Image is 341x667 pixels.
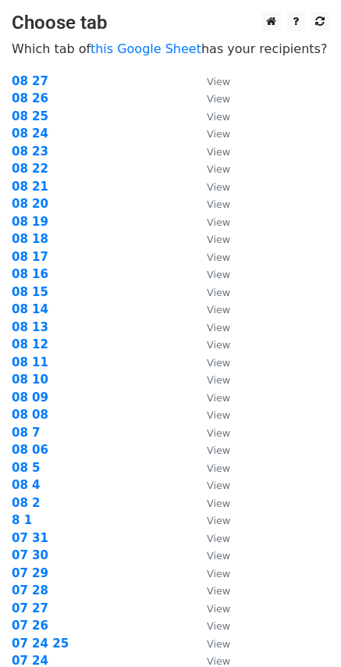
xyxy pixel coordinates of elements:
[191,637,230,651] a: View
[12,426,41,440] a: 08 7
[191,478,230,492] a: View
[207,533,230,544] small: View
[191,373,230,387] a: View
[12,513,32,527] a: 8 1
[207,409,230,421] small: View
[207,216,230,228] small: View
[12,162,48,176] a: 08 22
[191,197,230,211] a: View
[12,267,48,281] strong: 08 16
[12,601,48,615] a: 07 27
[12,302,48,316] a: 08 14
[191,267,230,281] a: View
[207,146,230,158] small: View
[191,461,230,475] a: View
[207,181,230,193] small: View
[12,250,48,264] a: 08 17
[207,339,230,351] small: View
[191,548,230,562] a: View
[207,287,230,298] small: View
[12,180,48,194] a: 08 21
[12,355,48,369] a: 08 11
[207,655,230,667] small: View
[191,91,230,105] a: View
[191,144,230,159] a: View
[91,41,201,56] a: this Google Sheet
[207,163,230,175] small: View
[207,620,230,632] small: View
[12,144,48,159] a: 08 23
[12,478,41,492] a: 08 4
[207,111,230,123] small: View
[12,566,48,580] a: 07 29
[207,515,230,526] small: View
[191,250,230,264] a: View
[12,232,48,246] a: 08 18
[191,215,230,229] a: View
[207,585,230,597] small: View
[191,337,230,351] a: View
[12,583,48,597] a: 07 28
[191,391,230,405] a: View
[12,91,48,105] strong: 08 26
[12,373,48,387] a: 08 10
[12,12,329,34] h3: Choose tab
[12,531,48,545] a: 07 31
[207,234,230,245] small: View
[207,603,230,615] small: View
[207,93,230,105] small: View
[191,320,230,334] a: View
[207,444,230,456] small: View
[207,357,230,369] small: View
[12,197,48,211] a: 08 20
[207,392,230,404] small: View
[191,232,230,246] a: View
[12,41,329,57] p: Which tab of has your recipients?
[12,619,48,633] a: 07 26
[12,637,69,651] a: 07 24 25
[12,408,48,422] a: 08 08
[207,462,230,474] small: View
[191,180,230,194] a: View
[12,215,48,229] a: 08 19
[12,285,48,299] a: 08 15
[191,601,230,615] a: View
[12,109,48,123] a: 08 25
[12,496,41,510] strong: 08 2
[191,127,230,141] a: View
[207,374,230,386] small: View
[12,391,48,405] a: 08 09
[191,619,230,633] a: View
[191,355,230,369] a: View
[191,426,230,440] a: View
[12,74,48,88] a: 08 27
[12,443,48,457] a: 08 06
[207,498,230,509] small: View
[191,513,230,527] a: View
[191,531,230,545] a: View
[12,127,48,141] a: 08 24
[207,427,230,439] small: View
[191,496,230,510] a: View
[207,76,230,87] small: View
[207,198,230,210] small: View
